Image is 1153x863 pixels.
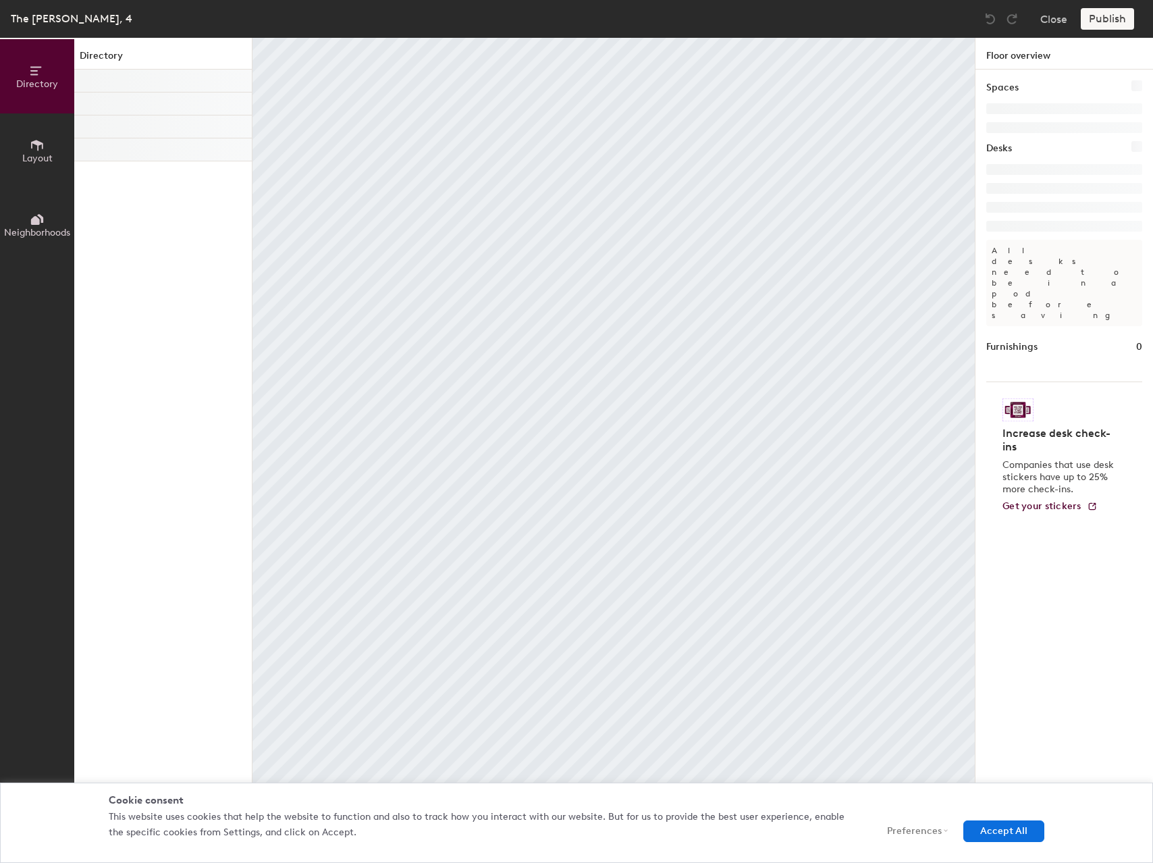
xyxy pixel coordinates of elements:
h1: 0 [1136,340,1142,355]
canvas: Map [252,38,975,863]
img: Undo [984,12,997,26]
img: Redo [1005,12,1019,26]
div: The [PERSON_NAME], 4 [11,10,132,27]
h1: Spaces [986,80,1019,95]
h1: Floor overview [975,38,1153,70]
h1: Directory [74,49,252,70]
h4: Increase desk check-ins [1002,427,1118,454]
img: Sticker logo [1002,398,1034,421]
span: Directory [16,78,58,90]
div: Cookie consent [109,793,1044,808]
span: Layout [22,153,53,164]
h1: Desks [986,141,1012,156]
button: Preferences [870,820,953,842]
a: Get your stickers [1002,501,1098,513]
p: This website uses cookies that help the website to function and also to track how you interact wi... [109,810,857,840]
p: Companies that use desk stickers have up to 25% more check-ins. [1002,459,1118,496]
p: All desks need to be in a pod before saving [986,240,1142,326]
span: Neighborhoods [4,227,70,238]
span: Get your stickers [1002,500,1081,512]
button: Accept All [963,820,1044,842]
button: Close [1040,8,1067,30]
h1: Furnishings [986,340,1038,355]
